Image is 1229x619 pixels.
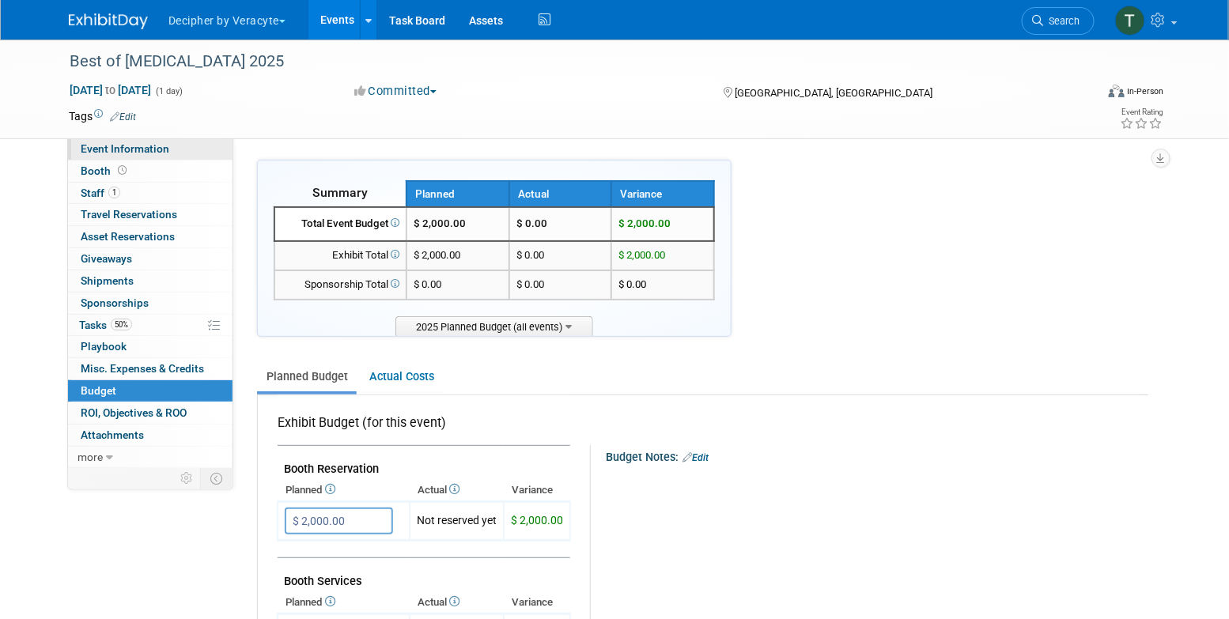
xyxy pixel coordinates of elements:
a: Playbook [68,336,233,357]
button: Committed [349,83,443,100]
img: Format-Inperson.png [1109,85,1125,97]
span: Staff [81,187,120,199]
td: Toggle Event Tabs [201,468,233,489]
span: $ 0.00 [618,278,646,290]
div: Event Rating [1121,108,1163,116]
span: $ 2,000.00 [618,217,671,229]
span: 50% [111,319,132,330]
img: Tony Alvarado [1115,6,1145,36]
a: Staff1 [68,183,233,204]
span: to [103,84,118,96]
span: Summary [312,185,368,200]
a: Edit [683,452,709,463]
a: Search [1022,7,1095,35]
a: Sponsorships [68,293,233,314]
th: Variance [504,479,570,501]
span: Playbook [81,340,127,353]
div: Best of [MEDICAL_DATA] 2025 [64,47,1071,76]
td: $ 0.00 [509,207,612,241]
th: Variance [504,591,570,613]
a: Attachments [68,425,233,446]
a: Giveaways [68,248,233,270]
span: Giveaways [81,252,132,265]
a: Shipments [68,270,233,292]
td: Personalize Event Tab Strip [173,468,201,489]
th: Planned [278,591,410,613]
span: $ 2,000.00 [414,217,466,229]
a: Actual Costs [360,362,443,391]
div: In-Person [1127,85,1164,97]
span: Shipments [81,274,134,287]
a: ROI, Objectives & ROO [68,402,233,424]
img: ExhibitDay [69,13,148,29]
span: Tasks [79,319,132,331]
a: Tasks50% [68,315,233,336]
span: Event Information [81,142,169,155]
span: Travel Reservations [81,208,177,221]
a: Event Information [68,138,233,160]
div: Total Event Budget [282,217,399,232]
th: Actual [509,181,612,207]
span: $ 0.00 [414,278,441,290]
div: Budget Notes: [606,445,1147,466]
span: $ 2,000.00 [414,249,460,261]
span: [GEOGRAPHIC_DATA], [GEOGRAPHIC_DATA] [735,87,932,99]
div: Sponsorship Total [282,277,399,293]
td: $ 0.00 [509,270,612,300]
th: Planned [278,479,410,501]
a: Travel Reservations [68,204,233,225]
span: Booth not reserved yet [115,164,130,176]
td: Tags [69,108,136,124]
span: Asset Reservations [81,230,175,243]
span: Sponsorships [81,296,149,309]
div: Event Format [1001,82,1164,106]
a: Asset Reservations [68,226,233,247]
span: $ 2,000.00 [511,514,563,527]
span: (1 day) [154,86,183,96]
span: 2025 Planned Budget (all events) [395,316,593,336]
th: Planned [407,181,509,207]
th: Actual [410,479,504,501]
td: $ 0.00 [509,241,612,270]
span: [DATE] [DATE] [69,83,152,97]
td: Booth Reservation [278,446,570,480]
span: more [78,451,103,463]
span: ROI, Objectives & ROO [81,406,187,419]
a: Budget [68,380,233,402]
div: Exhibit Total [282,248,399,263]
a: more [68,447,233,468]
span: 1 [108,187,120,198]
a: Edit [110,111,136,123]
th: Actual [410,591,504,613]
th: Variance [611,181,714,207]
span: $ 2,000.00 [618,249,665,261]
span: Search [1043,15,1080,27]
div: Exhibit Budget (for this event) [278,414,564,440]
a: Planned Budget [257,362,357,391]
td: Booth Services [278,558,570,592]
span: Misc. Expenses & Credits [81,362,204,375]
a: Booth [68,160,233,182]
td: Not reserved yet [410,502,504,541]
a: Misc. Expenses & Credits [68,358,233,379]
span: Budget [81,384,116,397]
span: Booth [81,164,130,177]
span: Attachments [81,428,144,441]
